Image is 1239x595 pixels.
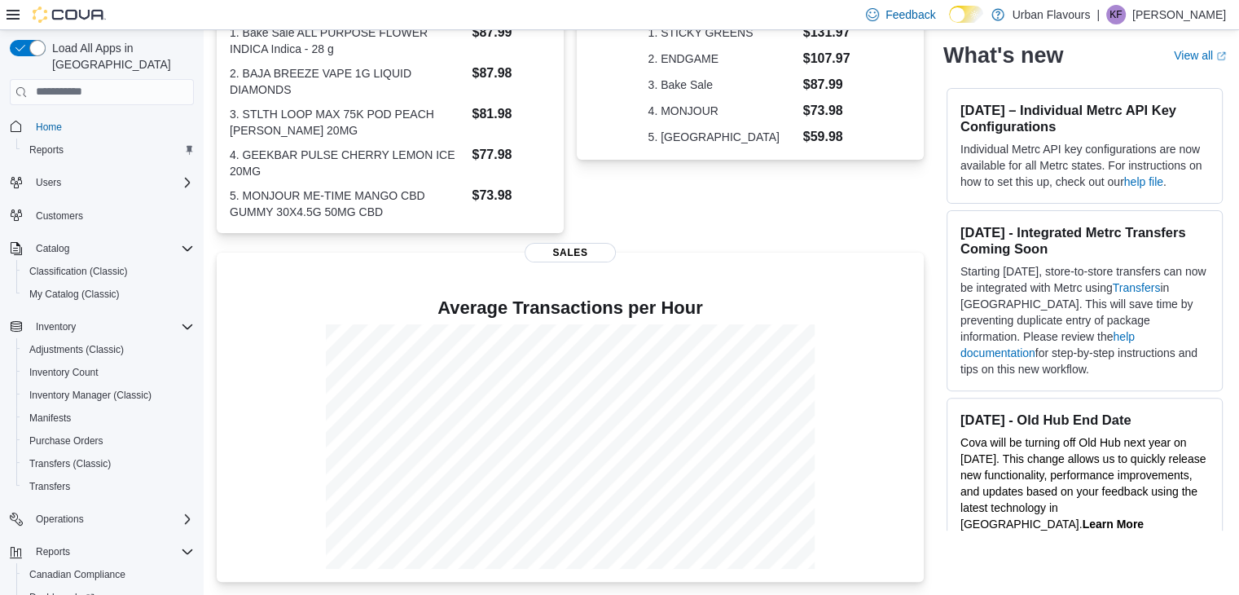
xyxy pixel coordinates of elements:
[472,186,550,205] dd: $73.98
[648,77,797,93] dt: 3. Bake Sale
[23,386,194,405] span: Inventory Manager (Classic)
[3,171,200,194] button: Users
[16,384,200,407] button: Inventory Manager (Classic)
[949,6,983,23] input: Dark Mode
[1124,175,1163,188] a: help file
[23,454,194,474] span: Transfers (Classic)
[885,7,935,23] span: Feedback
[29,173,194,192] span: Users
[29,343,124,356] span: Adjustments (Classic)
[29,265,128,278] span: Classification (Classic)
[1106,5,1126,24] div: Kris Friesen
[3,237,200,260] button: Catalog
[648,103,797,119] dt: 4. MONJOUR
[1113,281,1161,294] a: Transfers
[472,104,550,124] dd: $81.98
[23,477,77,496] a: Transfers
[16,338,200,361] button: Adjustments (Classic)
[525,243,616,262] span: Sales
[803,75,853,95] dd: $87.99
[29,117,194,137] span: Home
[23,363,194,382] span: Inventory Count
[230,65,465,98] dt: 2. BAJA BREEZE VAPE 1G LIQUID DIAMONDS
[648,24,797,41] dt: 1. STICKY GREENS
[23,431,110,451] a: Purchase Orders
[33,7,106,23] img: Cova
[803,127,853,147] dd: $59.98
[36,242,69,255] span: Catalog
[949,23,950,24] span: Dark Mode
[1132,5,1226,24] p: [PERSON_NAME]
[36,513,84,526] span: Operations
[1082,518,1143,531] a: Learn More
[16,361,200,384] button: Inventory Count
[16,260,200,283] button: Classification (Classic)
[960,224,1209,257] h3: [DATE] - Integrated Metrc Transfers Coming Soon
[23,340,194,359] span: Adjustments (Classic)
[472,23,550,42] dd: $87.99
[803,49,853,68] dd: $107.97
[29,239,76,258] button: Catalog
[29,173,68,192] button: Users
[23,340,130,359] a: Adjustments (Classic)
[803,101,853,121] dd: $73.98
[23,284,194,304] span: My Catalog (Classic)
[3,115,200,139] button: Home
[29,239,194,258] span: Catalog
[960,102,1209,134] h3: [DATE] – Individual Metrc API Key Configurations
[29,480,70,493] span: Transfers
[29,568,125,581] span: Canadian Compliance
[23,565,194,584] span: Canadian Compliance
[16,407,200,430] button: Manifests
[648,51,797,67] dt: 2. ENDGAME
[29,117,68,137] a: Home
[1216,51,1226,61] svg: External link
[23,386,158,405] a: Inventory Manager (Classic)
[1174,49,1226,62] a: View allExternal link
[960,330,1135,359] a: help documentation
[29,542,77,562] button: Reports
[472,145,550,165] dd: $77.98
[1013,5,1091,24] p: Urban Flavours
[230,298,911,318] h4: Average Transactions per Hour
[3,315,200,338] button: Inventory
[36,320,76,333] span: Inventory
[29,143,64,156] span: Reports
[960,412,1209,428] h3: [DATE] - Old Hub End Date
[1096,5,1100,24] p: |
[960,263,1209,377] p: Starting [DATE], store-to-store transfers can now be integrated with Metrc using in [GEOGRAPHIC_D...
[943,42,1063,68] h2: What's new
[3,540,200,563] button: Reports
[29,457,111,470] span: Transfers (Classic)
[29,206,90,226] a: Customers
[29,509,90,529] button: Operations
[23,431,194,451] span: Purchase Orders
[23,262,134,281] a: Classification (Classic)
[29,434,103,447] span: Purchase Orders
[29,412,71,425] span: Manifests
[16,563,200,586] button: Canadian Compliance
[29,288,120,301] span: My Catalog (Classic)
[16,452,200,475] button: Transfers (Classic)
[16,430,200,452] button: Purchase Orders
[29,389,152,402] span: Inventory Manager (Classic)
[960,436,1206,531] span: Cova will be turning off Old Hub next year on [DATE]. This change allows us to quickly release ne...
[29,366,99,379] span: Inventory Count
[23,477,194,496] span: Transfers
[230,106,465,139] dt: 3. STLTH LOOP MAX 75K POD PEACH [PERSON_NAME] 20MG
[36,121,62,134] span: Home
[3,204,200,227] button: Customers
[23,565,132,584] a: Canadian Compliance
[1109,5,1122,24] span: KF
[36,176,61,189] span: Users
[23,363,105,382] a: Inventory Count
[648,129,797,145] dt: 5. [GEOGRAPHIC_DATA]
[230,147,465,179] dt: 4. GEEKBAR PULSE CHERRY LEMON ICE 20MG
[230,24,465,57] dt: 1. Bake Sale ALL PURPOSE FLOWER INDICA Indica - 28 g
[23,140,194,160] span: Reports
[230,187,465,220] dt: 5. MONJOUR ME-TIME MANGO CBD GUMMY 30X4.5G 50MG CBD
[960,141,1209,190] p: Individual Metrc API key configurations are now available for all Metrc states. For instructions ...
[29,205,194,226] span: Customers
[46,40,194,73] span: Load All Apps in [GEOGRAPHIC_DATA]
